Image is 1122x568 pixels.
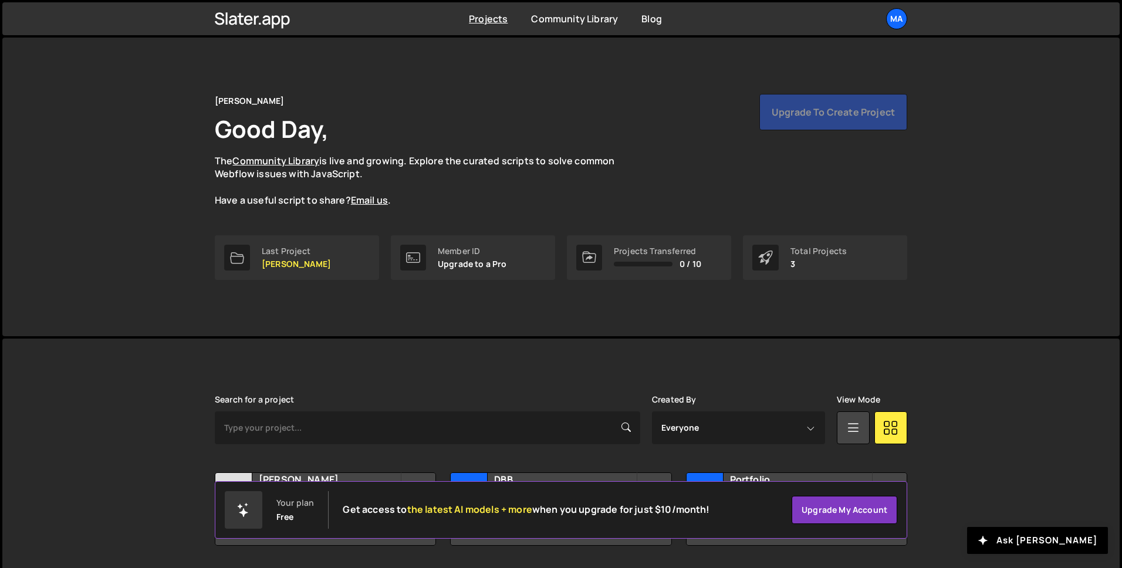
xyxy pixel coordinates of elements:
div: Your plan [276,498,314,508]
p: [PERSON_NAME] [262,259,331,269]
h2: [PERSON_NAME] [259,473,400,486]
a: DB DBB Created by [PERSON_NAME][EMAIL_ADDRESS][DOMAIN_NAME] 12 pages, last updated by [DATE] [450,472,671,546]
a: Upgrade my account [792,496,897,524]
div: Member ID [438,246,507,256]
a: Projects [469,12,508,25]
a: Blog [641,12,662,25]
div: Total Projects [790,246,847,256]
a: Community Library [232,154,319,167]
input: Type your project... [215,411,640,444]
h1: Good Day, [215,113,329,145]
h2: Portfolio [730,473,871,486]
p: Upgrade to a Pro [438,259,507,269]
a: Last Project [PERSON_NAME] [215,235,379,280]
span: 0 / 10 [680,259,701,269]
button: Ask [PERSON_NAME] [967,527,1108,554]
label: Created By [652,395,697,404]
div: Lu [215,473,252,510]
label: Search for a project [215,395,294,404]
a: Community Library [531,12,618,25]
h2: Get access to when you upgrade for just $10/month! [343,504,709,515]
div: Free [276,512,294,522]
a: Po Portfolio Created by [PERSON_NAME][EMAIL_ADDRESS][DOMAIN_NAME] 6 pages, last updated by [DATE] [686,472,907,546]
div: [PERSON_NAME] [215,94,284,108]
div: Last Project [262,246,331,256]
a: Lu [PERSON_NAME] Created by [PERSON_NAME][EMAIL_ADDRESS][DOMAIN_NAME] 4 pages, last updated by ab... [215,472,436,546]
label: View Mode [837,395,880,404]
div: DB [451,473,488,510]
p: The is live and growing. Explore the curated scripts to solve common Webflow issues with JavaScri... [215,154,637,207]
a: Ma [886,8,907,29]
h2: DBB [494,473,636,486]
div: Po [687,473,724,510]
p: 3 [790,259,847,269]
span: the latest AI models + more [407,503,532,516]
div: Projects Transferred [614,246,701,256]
a: Email us [351,194,388,207]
